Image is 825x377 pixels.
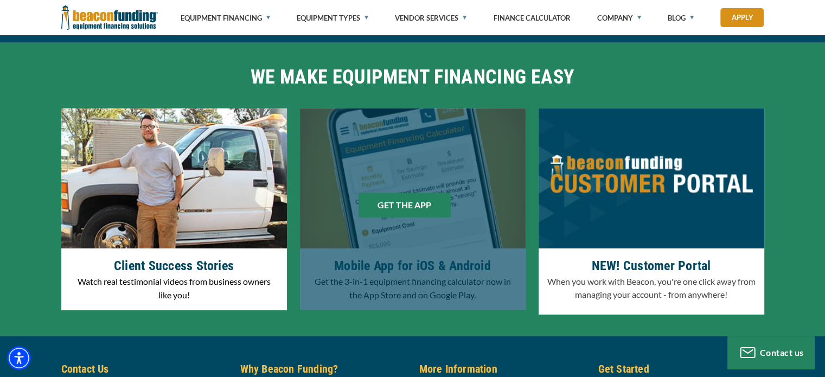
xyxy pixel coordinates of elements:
[419,361,585,377] h5: More Information
[61,108,287,249] img: Video of customer who is a tow truck driver in front of his tow truck smiling
[547,257,756,275] h4: NEW! Customer Portal
[539,108,764,249] img: customer portal
[598,361,764,377] h5: Get Started
[7,346,31,370] div: Accessibility Menu
[78,276,271,300] span: Watch real testimonial videos from business owners like you!
[720,8,764,27] a: Apply
[760,347,804,357] span: Contact us
[359,193,451,218] a: GET THE APP
[727,336,814,369] button: Contact us
[61,361,227,377] h5: Contact Us
[69,257,279,275] h4: Client Success Stories
[547,275,756,301] p: When you work with Beacon, you're one click away from managing your account - from anywhere!
[240,361,406,377] h5: Why Beacon Funding?
[61,65,764,90] h2: WE MAKE EQUIPMENT FINANCING EASY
